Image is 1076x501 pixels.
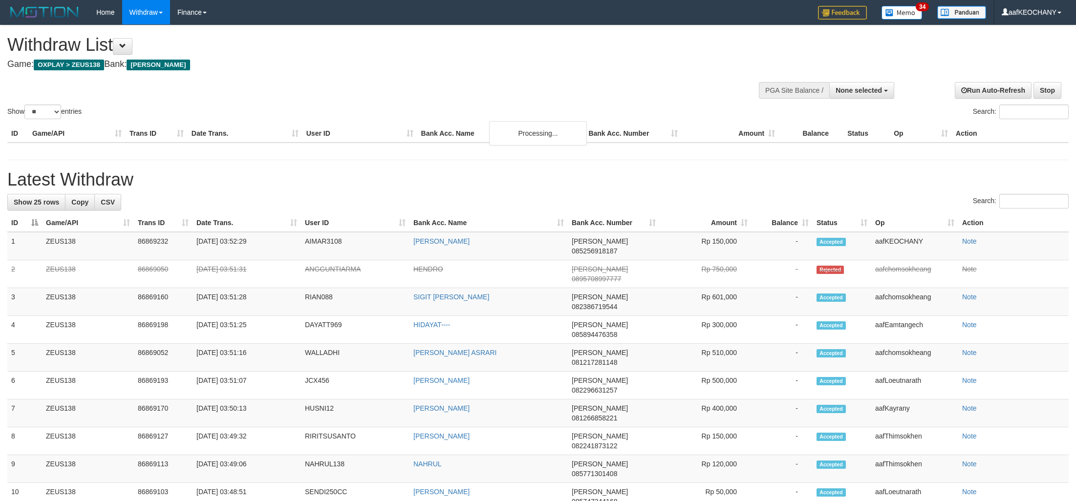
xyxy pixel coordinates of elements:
span: [PERSON_NAME] [572,293,628,301]
td: aafLoeutnarath [871,372,958,399]
label: Show entries [7,104,82,119]
span: Accepted [817,321,846,330]
td: 86869052 [134,344,193,372]
input: Search: [999,104,1069,119]
td: [DATE] 03:51:07 [193,372,301,399]
th: Date Trans.: activate to sort column ascending [193,214,301,232]
td: 7 [7,399,42,427]
td: ZEUS138 [42,427,134,455]
span: [PERSON_NAME] [572,237,628,245]
button: None selected [829,82,894,99]
td: WALLADHI [301,344,409,372]
th: Bank Acc. Name [417,125,585,143]
span: Copy 085771301408 to clipboard [572,470,617,478]
th: Game/API: activate to sort column ascending [42,214,134,232]
td: 86869198 [134,316,193,344]
span: None selected [836,86,882,94]
td: 6 [7,372,42,399]
span: Copy 081217281148 to clipboard [572,358,617,366]
span: Accepted [817,238,846,246]
span: Copy 085256918187 to clipboard [572,247,617,255]
th: Status [843,125,890,143]
span: Accepted [817,433,846,441]
span: Copy 082386719544 to clipboard [572,303,617,311]
td: aafThimsokhen [871,427,958,455]
td: - [752,232,813,260]
a: Show 25 rows [7,194,65,210]
th: Trans ID [126,125,188,143]
td: AIMAR3108 [301,232,409,260]
a: Note [962,293,977,301]
td: [DATE] 03:51:25 [193,316,301,344]
td: JCX456 [301,372,409,399]
select: Showentries [24,104,61,119]
td: aafThimsokhen [871,455,958,483]
a: SIGIT [PERSON_NAME] [413,293,489,301]
td: aafchomsokheang [871,260,958,288]
td: [DATE] 03:51:16 [193,344,301,372]
a: Note [962,349,977,356]
a: NAHRUL [413,460,442,468]
a: HIDAYAT---- [413,321,450,329]
th: Status: activate to sort column ascending [813,214,871,232]
td: aafEamtangech [871,316,958,344]
td: ZEUS138 [42,399,134,427]
td: Rp 500,000 [660,372,752,399]
td: Rp 601,000 [660,288,752,316]
span: Copy 0895708997777 to clipboard [572,275,621,283]
a: [PERSON_NAME] [413,488,470,496]
div: Processing... [489,121,587,146]
td: [DATE] 03:52:29 [193,232,301,260]
label: Search: [973,194,1069,209]
a: Copy [65,194,95,210]
th: ID: activate to sort column descending [7,214,42,232]
td: ZEUS138 [42,455,134,483]
span: Accepted [817,293,846,302]
th: Op: activate to sort column ascending [871,214,958,232]
td: 86869113 [134,455,193,483]
a: Note [962,460,977,468]
span: CSV [101,198,115,206]
td: - [752,316,813,344]
a: [PERSON_NAME] [413,237,470,245]
input: Search: [999,194,1069,209]
td: ZEUS138 [42,316,134,344]
td: Rp 300,000 [660,316,752,344]
span: Copy [71,198,88,206]
span: Copy 085894476358 to clipboard [572,331,617,338]
td: 9 [7,455,42,483]
a: CSV [94,194,121,210]
td: RIRITSUSANTO [301,427,409,455]
td: Rp 750,000 [660,260,752,288]
td: - [752,344,813,372]
span: Accepted [817,405,846,413]
a: Note [962,321,977,329]
th: User ID [302,125,417,143]
th: Bank Acc. Number [584,125,682,143]
td: [DATE] 03:49:32 [193,427,301,455]
th: Bank Acc. Name: activate to sort column ascending [409,214,568,232]
td: 2 [7,260,42,288]
a: Note [962,488,977,496]
td: RIAN088 [301,288,409,316]
h1: Withdraw List [7,35,708,55]
a: [PERSON_NAME] [413,432,470,440]
td: ZEUS138 [42,372,134,399]
th: ID [7,125,28,143]
th: Action [958,214,1069,232]
span: [PERSON_NAME] [572,376,628,384]
a: Note [962,404,977,412]
td: Rp 150,000 [660,427,752,455]
img: Feedback.jpg [818,6,867,20]
th: Balance: activate to sort column ascending [752,214,813,232]
img: Button%20Memo.svg [882,6,923,20]
a: Note [962,265,977,273]
td: [DATE] 03:49:06 [193,455,301,483]
td: 86869160 [134,288,193,316]
td: [DATE] 03:51:28 [193,288,301,316]
td: Rp 150,000 [660,232,752,260]
td: 86869232 [134,232,193,260]
a: Run Auto-Refresh [955,82,1032,99]
h1: Latest Withdraw [7,170,1069,189]
span: Show 25 rows [14,198,59,206]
